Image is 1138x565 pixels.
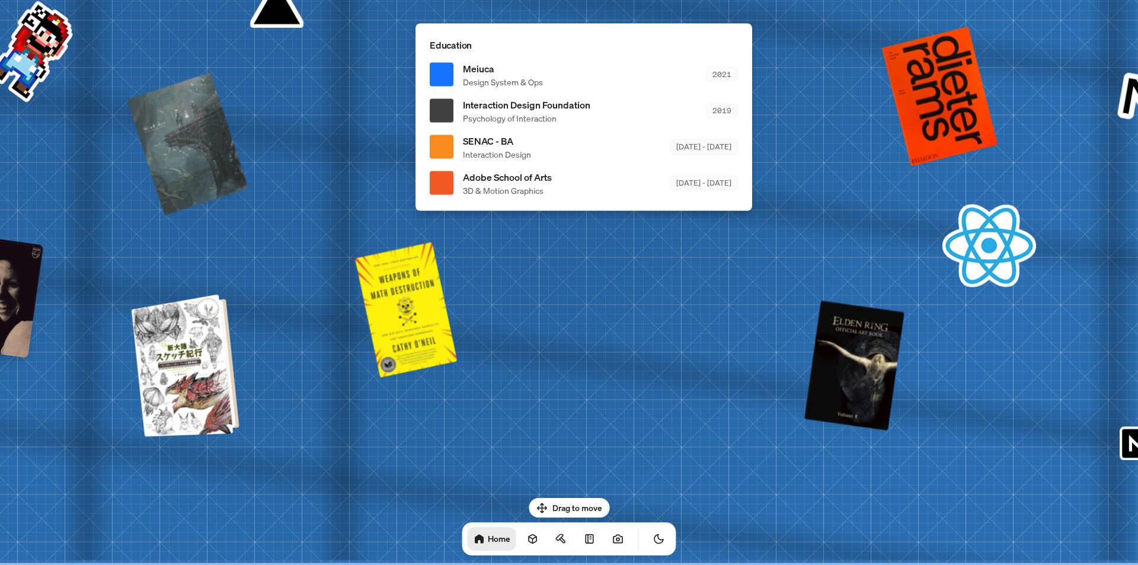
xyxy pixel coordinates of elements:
[463,111,590,124] span: Psychology of Interaction
[463,148,531,160] span: Interaction Design
[706,103,738,118] div: 2019
[670,175,738,190] div: [DATE] - [DATE]
[463,133,531,148] span: SENAC - BA
[463,61,543,75] span: Meiuca
[463,97,590,111] span: Interaction Design Foundation
[670,139,738,154] div: [DATE] - [DATE]
[430,37,738,52] p: Education
[706,67,738,82] div: 2021
[463,75,543,88] span: Design System & Ops
[468,527,516,551] a: Home
[647,527,671,551] button: Toggle Theme
[463,184,552,196] span: 3D & Motion Graphics
[463,170,552,184] span: Adobe School of Arts
[488,533,510,544] h1: Home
